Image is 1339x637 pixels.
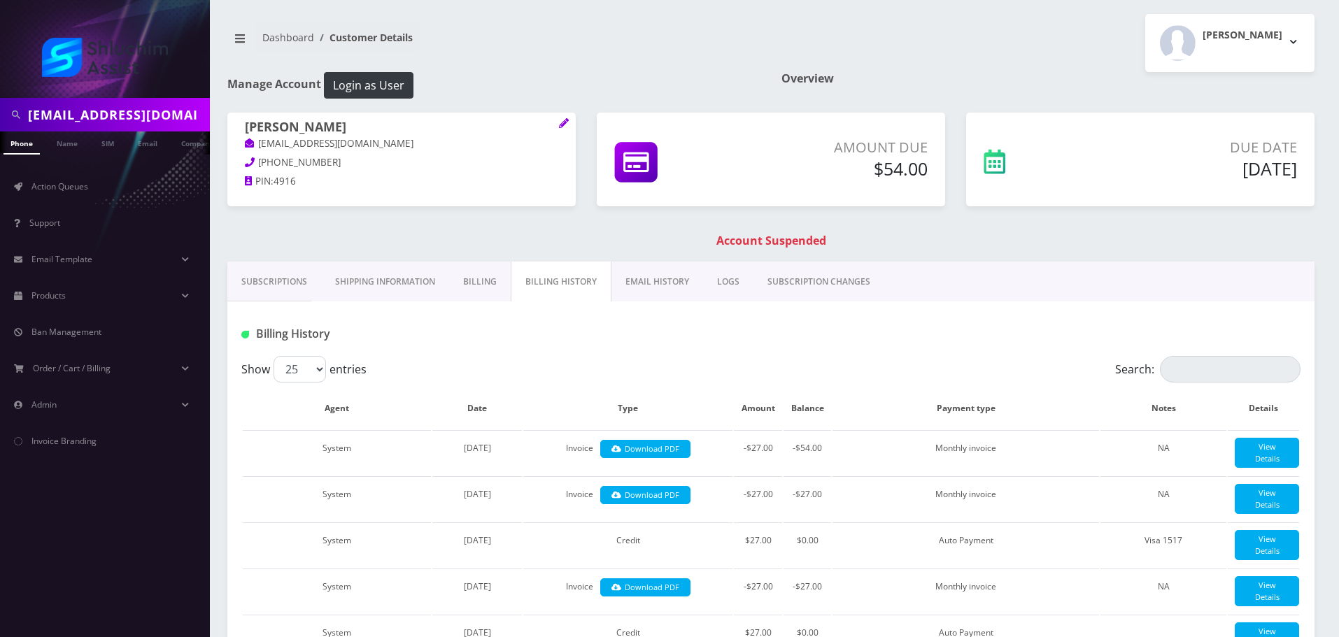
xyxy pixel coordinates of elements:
th: Notes [1100,388,1226,429]
li: Customer Details [314,30,413,45]
th: Amount [734,388,782,429]
a: SUBSCRIPTION CHANGES [753,262,884,302]
th: Details [1228,388,1299,429]
td: -$54.00 [784,430,831,475]
h1: [PERSON_NAME] [245,120,558,136]
td: NA [1100,430,1226,475]
td: -$27.00 [734,430,782,475]
span: [DATE] [464,488,491,500]
h1: Manage Account [227,72,760,99]
a: Download PDF [600,486,690,505]
a: Dashboard [262,31,314,44]
span: Support [29,217,60,229]
a: Login as User [321,76,413,92]
span: Order / Cart / Billing [33,362,111,374]
td: Credit [523,522,732,567]
a: View Details [1235,438,1299,468]
td: Monthly invoice [833,476,1099,521]
a: PIN: [245,175,274,189]
a: Phone [3,131,40,155]
a: Shipping Information [321,262,449,302]
span: [DATE] [464,580,491,592]
td: Invoice [523,476,732,521]
td: System [243,568,431,613]
h1: Overview [781,72,1315,85]
td: NA [1100,476,1226,521]
th: Payment type [833,388,1099,429]
a: View Details [1235,576,1299,606]
h1: Account Suspended [231,234,1311,248]
td: System [243,476,431,521]
h5: [DATE] [1095,158,1297,179]
a: Billing History [511,262,611,302]
th: Balance [784,388,831,429]
a: Billing [449,262,511,302]
span: Email Template [31,253,92,265]
button: Login as User [324,72,413,99]
a: Download PDF [600,578,690,597]
span: Admin [31,399,57,410]
h2: [PERSON_NAME] [1203,29,1282,41]
td: -$27.00 [734,476,782,521]
span: Products [31,289,66,301]
td: $27.00 [734,522,782,567]
a: Subscriptions [227,262,321,302]
span: Invoice Branding [31,435,97,447]
h1: Billing History [241,327,581,341]
a: Name [50,131,85,153]
a: SIM [94,131,121,153]
td: Auto Payment [833,522,1099,567]
span: [PHONE_NUMBER] [258,156,341,169]
td: -$27.00 [784,568,831,613]
a: [EMAIL_ADDRESS][DOMAIN_NAME] [245,137,413,151]
span: Ban Management [31,326,101,338]
input: Search: [1160,356,1301,382]
img: Shluchim Assist [42,38,168,77]
h5: $54.00 [753,158,928,179]
a: Download PDF [600,440,690,459]
span: [DATE] [464,442,491,454]
p: Amount Due [753,137,928,158]
td: Visa 1517 [1100,522,1226,567]
td: System [243,430,431,475]
span: Action Queues [31,180,88,192]
a: EMAIL HISTORY [611,262,703,302]
th: Type [523,388,732,429]
label: Show entries [241,356,367,382]
td: -$27.00 [784,476,831,521]
a: View Details [1235,484,1299,514]
button: [PERSON_NAME] [1145,14,1315,72]
a: Company [174,131,221,153]
td: NA [1100,568,1226,613]
th: Date [432,388,522,429]
p: Due Date [1095,137,1297,158]
th: Agent [243,388,431,429]
a: Email [131,131,164,153]
a: LOGS [703,262,753,302]
td: Invoice [523,568,732,613]
td: $0.00 [784,522,831,567]
span: [DATE] [464,534,491,546]
a: View Details [1235,530,1299,560]
input: Search in Company [28,101,206,128]
td: System [243,522,431,567]
td: Monthly invoice [833,568,1099,613]
select: Showentries [274,356,326,382]
label: Search: [1115,356,1301,382]
span: 4916 [274,175,296,187]
td: Monthly invoice [833,430,1099,475]
td: -$27.00 [734,568,782,613]
td: Invoice [523,430,732,475]
nav: breadcrumb [227,23,760,63]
